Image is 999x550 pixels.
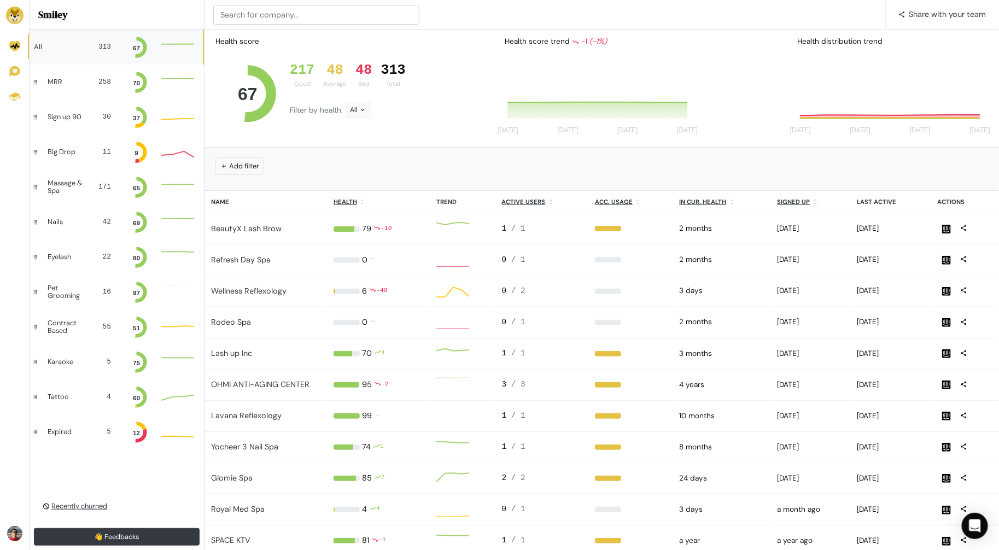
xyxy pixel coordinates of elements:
div: Expired [48,428,85,436]
a: Yocheer 3 Nail Spa [211,442,278,452]
div: 2 [502,472,582,484]
div: 2025-09-08 12:00am [680,504,764,515]
div: Big Drop [48,148,85,156]
div: 99 [362,410,372,422]
div: Average [323,79,347,89]
div: 2025-05-02 01:15pm [778,473,844,484]
div: 48 [355,62,372,79]
div: 3 [502,379,582,391]
div: Pet Grooming [48,284,87,300]
a: Big Drop 11 9 [30,134,204,169]
tspan: [DATE] [617,126,638,134]
a: Karaoke 5 75 [30,344,204,379]
a: Wellness Reflexology [211,286,287,296]
div: 2025-09-07 06:25pm [857,535,924,546]
div: Karaoke [48,358,85,366]
div: 2025-09-08 12:00am [680,285,764,296]
span: / 1 [511,505,525,513]
span: / 1 [511,536,525,545]
a: Nails 42 69 [30,204,204,239]
a: Refresh Day Spa [211,255,271,265]
a: Tattoo 4 60 [30,379,204,414]
div: 4 [381,348,385,360]
div: 2025-07-07 12:00am [680,223,764,234]
div: 1 [380,441,384,453]
div: 5 [94,426,111,437]
u: Recently churned [51,501,107,511]
div: -1 [572,36,607,47]
div: 2025-09-02 07:31pm [857,504,924,515]
a: Contract Based 55 51 [30,309,204,344]
div: 4 [376,504,380,516]
div: 2025-09-07 01:12pm [857,348,924,359]
div: Contract Based [48,319,88,335]
i: (-1%) [589,37,607,46]
div: Sign up 90 [48,113,85,121]
div: 313 [94,42,111,52]
div: 2025-07-10 01:29pm [778,317,844,327]
div: Health score trend [496,32,702,51]
tspan: [DATE] [850,126,871,134]
span: / 1 [511,224,525,233]
span: / 1 [511,318,525,326]
u: In cur. health [680,198,727,206]
input: Search for company... [213,5,419,25]
a: Pet Grooming 16 97 [30,274,204,309]
div: 0 [362,254,367,266]
div: 2022-02-14 12:00am [680,379,764,390]
div: 100% [595,382,667,388]
th: Actions [931,191,999,213]
div: 0 [502,317,582,329]
div: -48 [376,285,388,297]
div: 22 [94,251,111,262]
div: 7 [381,472,385,484]
div: 0% [595,507,667,512]
div: 313 [381,62,406,79]
tspan: [DATE] [790,126,811,134]
div: All [345,102,371,119]
img: Brand [6,7,24,24]
div: 81 [362,535,369,547]
a: Eyelash 22 80 [30,239,204,274]
span: / 1 [511,255,525,264]
h5: Smiley [38,9,195,21]
span: / 1 [511,349,525,358]
a: Rodeo Spa [211,317,251,327]
div: 79 [362,223,371,235]
div: 0 [362,317,367,329]
div: Open Intercom Messenger [962,513,988,539]
div: 2025-04-30 11:33am [778,285,844,296]
div: 30 [94,112,111,122]
div: 85 [362,472,372,484]
u: Health [334,198,357,206]
u: Acc. Usage [595,198,633,206]
span: / 1 [511,442,525,451]
div: 2024-11-11 12:00am [680,411,764,422]
div: Eyelash [48,253,85,261]
div: Nails [48,218,85,226]
div: Health score [213,34,261,49]
div: -1 [378,535,386,547]
div: 4 [362,504,367,516]
th: Last active [851,191,931,213]
div: 2025-07-18 01:30pm [857,317,924,327]
div: MRR [48,78,85,86]
a: Expired 5 12 [30,414,204,449]
div: 2025-07-12 10:58am [857,254,924,265]
a: Massage & Spa 171 65 [30,169,204,204]
tspan: [DATE] [498,126,519,134]
tspan: [DATE] [910,126,931,134]
div: 258 [94,77,111,87]
img: Avatar [7,526,22,541]
th: Trend [430,191,495,213]
div: 2025-09-07 10:55pm [857,223,924,234]
div: 100% [595,476,667,481]
div: 55 [97,321,111,332]
div: 0% [595,257,667,262]
div: 1 [502,223,582,235]
div: 1 [502,348,582,360]
div: 100% [595,351,667,356]
div: 0 [502,504,582,516]
div: Good [290,79,314,89]
th: Name [205,191,327,213]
